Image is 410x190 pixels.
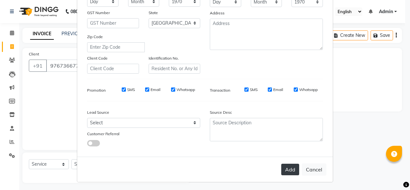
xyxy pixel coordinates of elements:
label: Address [210,10,225,16]
label: SMS [250,87,258,93]
input: Client Code [87,64,139,74]
label: Identification No. [149,55,179,61]
label: Promotion [87,87,106,93]
label: Whatsapp [299,87,318,93]
input: Enter Zip Code [87,42,145,52]
label: Whatsapp [176,87,195,93]
label: Email [273,87,283,93]
input: GST Number [87,18,139,28]
label: SMS [127,87,135,93]
label: Lead Source [87,110,109,115]
label: Source Desc [210,110,232,115]
input: Resident No. or Any Id [149,64,201,74]
button: Cancel [302,163,326,176]
label: State [149,10,158,16]
label: Client Code [87,55,108,61]
label: GST Number [87,10,110,16]
label: Transaction [210,87,230,93]
label: Email [151,87,160,93]
button: Add [281,164,299,175]
label: Customer Referral [87,131,119,137]
label: Zip Code [87,34,103,40]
